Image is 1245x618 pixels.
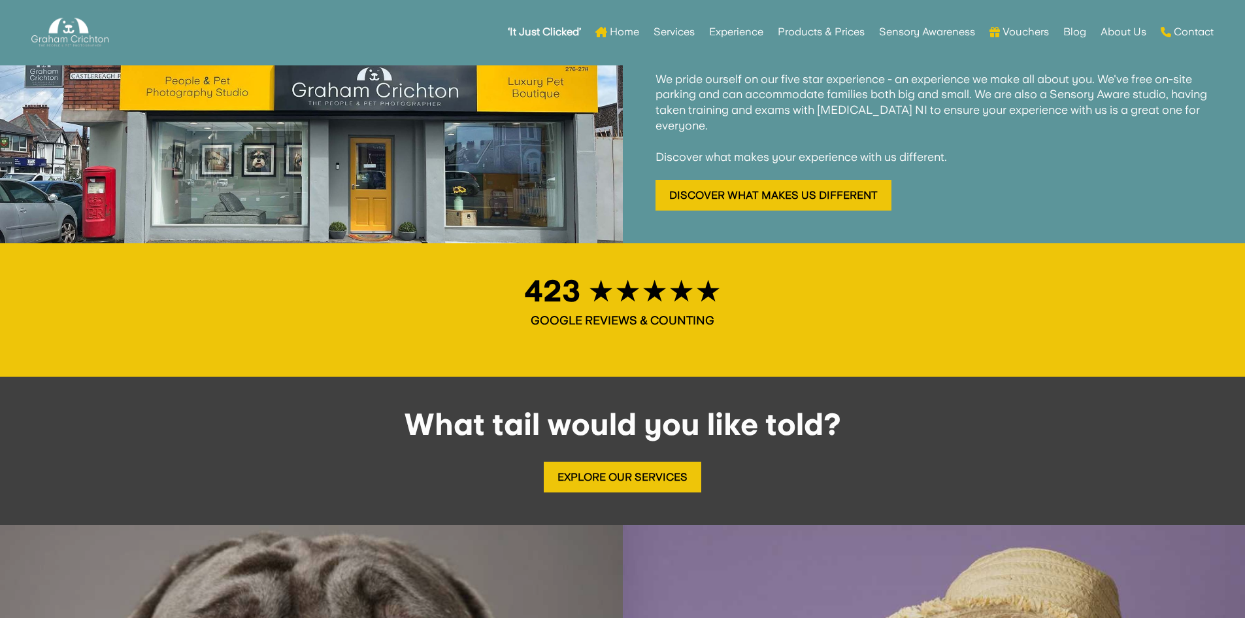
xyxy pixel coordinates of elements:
[1161,7,1214,58] a: Contact
[1101,7,1146,58] a: About Us
[31,14,108,50] img: Graham Crichton Photography Logo - Graham Crichton - Belfast Family & Pet Photography Studio
[33,276,1212,313] h1: 423 ★★★★★
[508,7,581,58] a: ‘It Just Clicked’
[879,7,975,58] a: Sensory Awareness
[709,7,763,58] a: Experience
[778,7,865,58] a: Products & Prices
[654,7,695,58] a: Services
[656,180,891,211] a: Discover What Makes Us Different
[544,462,701,492] a: Explore Our Services
[1063,7,1086,58] a: Blog
[508,27,581,37] strong: ‘It Just Clicked’
[595,7,639,58] a: Home
[989,7,1049,58] a: Vouchers
[531,313,714,327] strong: GOOGLE REVIEWS & COUNTING
[33,409,1212,446] h1: What tail would you like told?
